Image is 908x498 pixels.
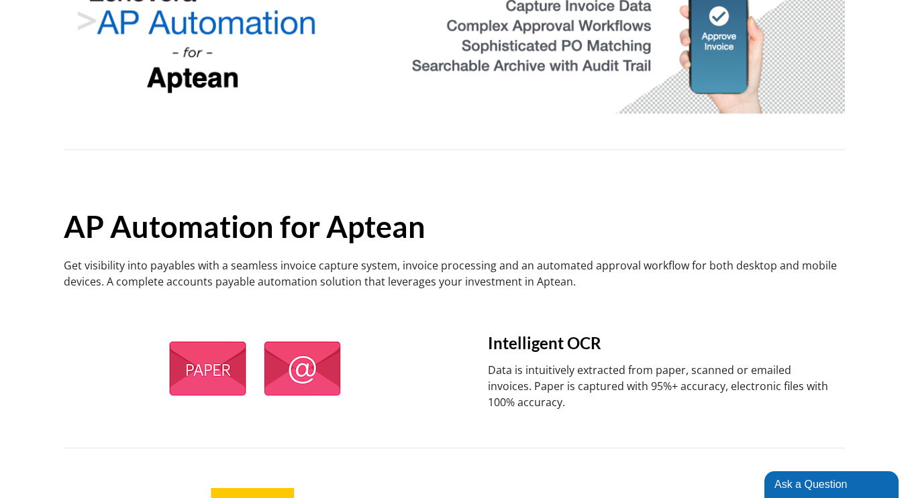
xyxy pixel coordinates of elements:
span: ……………. [64,178,185,214]
p: Get visibility into payables with a seamless invoice capture system, invoice processing and an au... [64,257,845,290]
iframe: chat widget [764,469,901,498]
h4: Intelligent OCR [488,332,830,354]
p: Data is intuitively extracted from paper, scanned or emailed invoices. Paper is captured with 95%... [488,362,830,410]
strong: AP Automation for Aptean [64,178,425,245]
img: ap automation [162,336,347,401]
